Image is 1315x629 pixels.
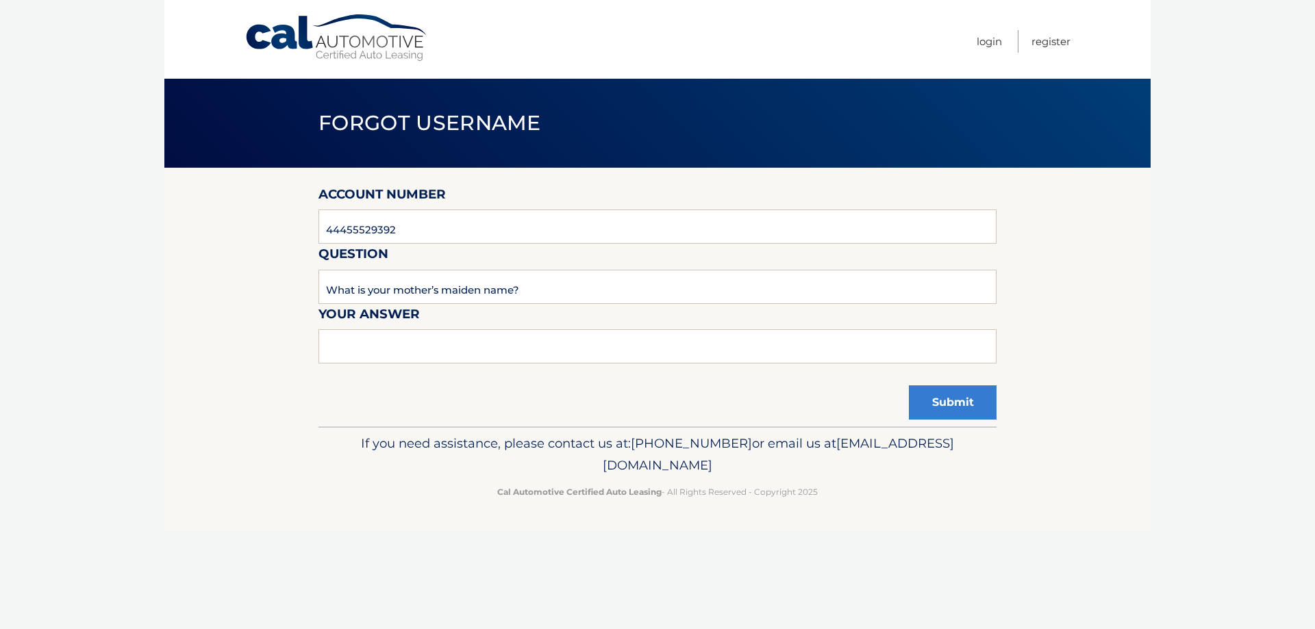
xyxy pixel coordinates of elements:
[318,304,420,329] label: Your Answer
[327,433,988,476] p: If you need assistance, please contact us at: or email us at
[631,435,752,451] span: [PHONE_NUMBER]
[1031,30,1070,53] a: Register
[245,14,429,62] a: Cal Automotive
[977,30,1002,53] a: Login
[909,385,997,420] button: Submit
[318,184,446,209] label: Account Number
[327,485,988,499] p: - All Rights Reserved - Copyright 2025
[603,435,954,473] span: [EMAIL_ADDRESS][DOMAIN_NAME]
[318,110,541,136] span: Forgot Username
[497,487,662,497] strong: Cal Automotive Certified Auto Leasing
[318,244,388,269] label: Question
